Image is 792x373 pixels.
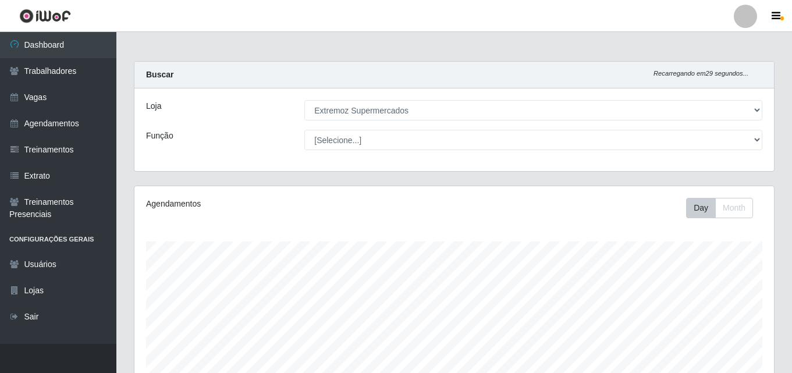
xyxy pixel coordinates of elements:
[654,70,748,77] i: Recarregando em 29 segundos...
[715,198,753,218] button: Month
[686,198,753,218] div: First group
[146,130,173,142] label: Função
[686,198,716,218] button: Day
[686,198,762,218] div: Toolbar with button groups
[146,100,161,112] label: Loja
[19,9,71,23] img: CoreUI Logo
[146,198,393,210] div: Agendamentos
[146,70,173,79] strong: Buscar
